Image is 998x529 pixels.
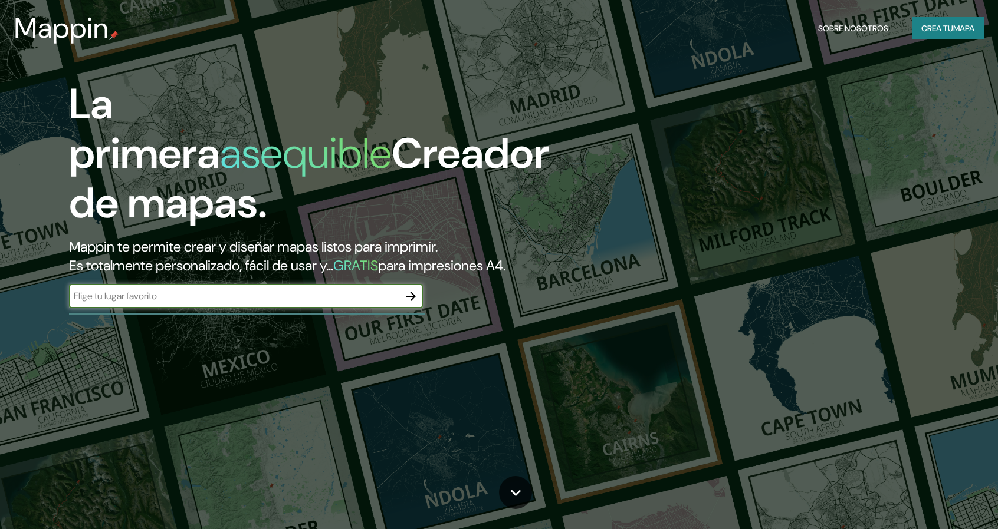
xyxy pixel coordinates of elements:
[109,31,119,40] img: pin de mapeo
[953,23,974,34] font: mapa
[14,9,109,47] font: Mappin
[220,126,392,181] font: asequible
[69,126,549,230] font: Creador de mapas.
[912,17,984,39] button: Crea tumapa
[69,256,333,275] font: Es totalmente personalizado, fácil de usar y...
[69,77,220,181] font: La primera
[921,23,953,34] font: Crea tu
[333,256,378,275] font: GRATIS
[69,237,438,256] font: Mappin te permite crear y diseñar mapas listos para imprimir.
[813,17,893,39] button: Sobre nosotros
[69,289,399,303] input: Elige tu lugar favorito
[378,256,505,275] font: para impresiones A4.
[818,23,888,34] font: Sobre nosotros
